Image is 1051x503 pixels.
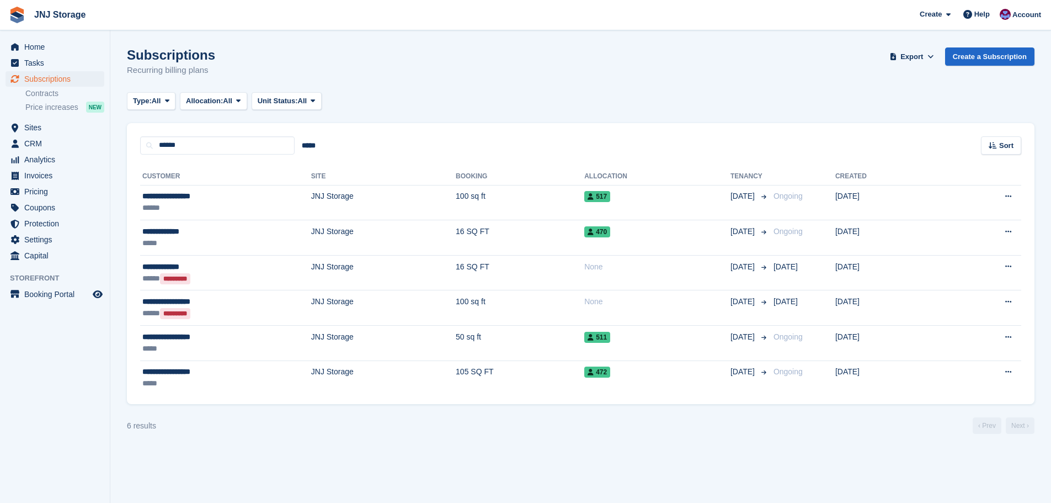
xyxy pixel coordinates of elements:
td: [DATE] [835,255,942,290]
a: menu [6,168,104,183]
span: Home [24,39,90,55]
span: CRM [24,136,90,151]
span: Settings [24,232,90,247]
span: 472 [584,367,610,378]
td: 100 sq ft [456,185,584,220]
span: [DATE] [730,226,757,237]
td: [DATE] [835,290,942,326]
th: Customer [140,168,311,186]
a: Create a Subscription [945,47,1034,66]
span: Help [974,9,990,20]
a: menu [6,200,104,215]
div: None [584,296,730,308]
td: 105 SQ FT [456,361,584,395]
a: menu [6,248,104,263]
span: Unit Status: [258,96,298,107]
span: [DATE] [773,297,798,306]
p: Recurring billing plans [127,64,215,77]
td: 16 SQ FT [456,220,584,256]
span: Booking Portal [24,287,90,302]
span: Capital [24,248,90,263]
td: JNJ Storage [311,326,456,361]
a: Preview store [91,288,104,301]
a: menu [6,71,104,87]
td: JNJ Storage [311,361,456,395]
a: Contracts [25,88,104,99]
span: 511 [584,332,610,343]
span: Export [900,51,923,62]
span: Ongoing [773,227,803,236]
th: Tenancy [730,168,769,186]
td: JNJ Storage [311,185,456,220]
button: Export [888,47,936,66]
span: [DATE] [730,261,757,273]
span: 517 [584,191,610,202]
button: Allocation: All [180,92,247,110]
a: menu [6,232,104,247]
td: JNJ Storage [311,255,456,290]
span: All [223,96,232,107]
a: menu [6,136,104,151]
img: stora-icon-8386f47178a22dfd0bd8f6a31ec36ba5ce8667c1dd55bd0f319d3a0aa187defe.svg [9,7,25,23]
a: JNJ Storage [30,6,90,24]
span: Create [920,9,942,20]
span: [DATE] [730,190,757,202]
span: Coupons [24,200,90,215]
th: Created [835,168,942,186]
td: 100 sq ft [456,290,584,326]
span: Storefront [10,273,110,284]
span: Protection [24,216,90,231]
span: [DATE] [730,331,757,343]
th: Allocation [584,168,730,186]
span: Price increases [25,102,78,113]
span: Ongoing [773,192,803,200]
td: [DATE] [835,220,942,256]
span: [DATE] [730,366,757,378]
nav: Page [970,417,1037,434]
span: Sort [999,140,1013,151]
span: [DATE] [730,296,757,308]
th: Site [311,168,456,186]
td: JNJ Storage [311,220,456,256]
a: Price increases NEW [25,101,104,113]
td: [DATE] [835,361,942,395]
a: menu [6,55,104,71]
a: menu [6,184,104,199]
h1: Subscriptions [127,47,215,62]
td: [DATE] [835,326,942,361]
a: menu [6,120,104,135]
th: Booking [456,168,584,186]
span: Type: [133,96,152,107]
span: Analytics [24,152,90,167]
div: NEW [86,102,104,113]
div: 6 results [127,420,156,432]
span: Tasks [24,55,90,71]
span: Allocation: [186,96,223,107]
a: menu [6,287,104,302]
span: 470 [584,226,610,237]
span: Ongoing [773,332,803,341]
span: All [152,96,161,107]
span: Account [1012,9,1041,20]
a: menu [6,216,104,231]
td: 16 SQ FT [456,255,584,290]
span: Sites [24,120,90,135]
a: menu [6,39,104,55]
span: All [298,96,307,107]
span: [DATE] [773,262,798,271]
td: JNJ Storage [311,290,456,326]
button: Type: All [127,92,175,110]
td: 50 sq ft [456,326,584,361]
div: None [584,261,730,273]
a: Previous [973,417,1001,434]
span: Subscriptions [24,71,90,87]
span: Pricing [24,184,90,199]
span: Invoices [24,168,90,183]
button: Unit Status: All [252,92,322,110]
a: Next [1006,417,1034,434]
img: Jonathan Scrase [1000,9,1011,20]
span: Ongoing [773,367,803,376]
td: [DATE] [835,185,942,220]
a: menu [6,152,104,167]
